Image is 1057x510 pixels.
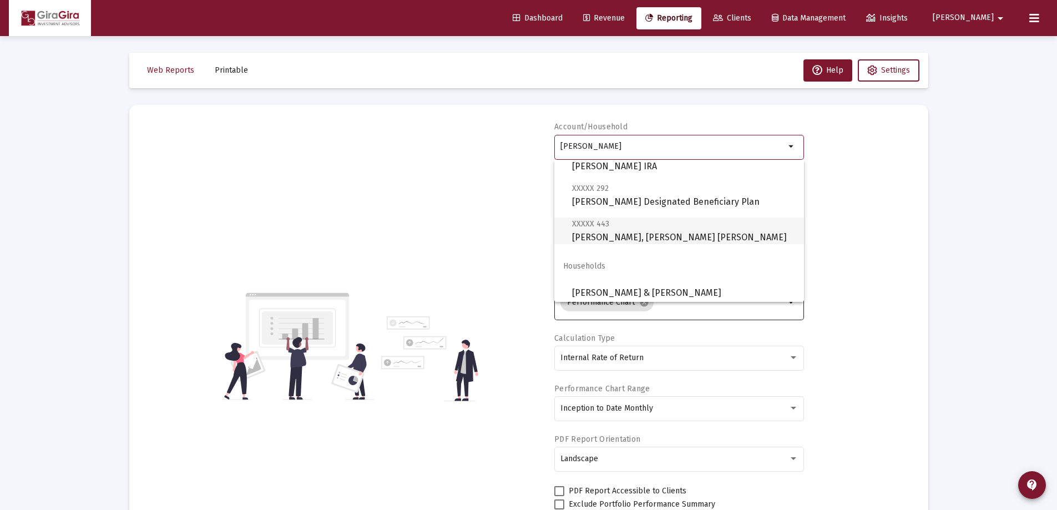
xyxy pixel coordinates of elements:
[572,181,795,209] span: [PERSON_NAME] Designated Beneficiary Plan
[381,316,478,401] img: reporting-alt
[583,13,625,23] span: Revenue
[572,219,609,229] span: XXXXX 443
[812,65,843,75] span: Help
[504,7,572,29] a: Dashboard
[933,13,994,23] span: [PERSON_NAME]
[222,291,375,401] img: reporting
[572,184,609,193] span: XXXXX 292
[639,297,649,307] mat-icon: cancel
[645,13,692,23] span: Reporting
[858,59,919,82] button: Settings
[147,65,194,75] span: Web Reports
[803,59,852,82] button: Help
[572,146,795,173] span: [PERSON_NAME] IRA
[772,13,846,23] span: Data Management
[17,7,83,29] img: Dashboard
[704,7,760,29] a: Clients
[554,122,628,132] label: Account/Household
[513,13,563,23] span: Dashboard
[554,435,640,444] label: PDF Report Orientation
[857,7,917,29] a: Insights
[572,280,795,306] span: [PERSON_NAME] & [PERSON_NAME]
[574,7,634,29] a: Revenue
[919,7,1020,29] button: [PERSON_NAME]
[215,65,248,75] span: Printable
[866,13,908,23] span: Insights
[554,253,804,280] span: Households
[572,217,795,244] span: [PERSON_NAME], [PERSON_NAME] [PERSON_NAME]
[569,484,686,498] span: PDF Report Accessible to Clients
[763,7,854,29] a: Data Management
[636,7,701,29] a: Reporting
[138,59,203,82] button: Web Reports
[994,7,1007,29] mat-icon: arrow_drop_down
[785,296,798,309] mat-icon: arrow_drop_down
[560,403,653,413] span: Inception to Date Monthly
[713,13,751,23] span: Clients
[560,353,644,362] span: Internal Rate of Return
[560,291,785,314] mat-chip-list: Selection
[881,65,910,75] span: Settings
[560,294,654,311] mat-chip: Performance Chart
[560,454,598,463] span: Landscape
[1025,478,1039,492] mat-icon: contact_support
[554,384,650,393] label: Performance Chart Range
[560,142,785,151] input: Search or select an account or household
[785,140,798,153] mat-icon: arrow_drop_down
[554,334,615,343] label: Calculation Type
[206,59,257,82] button: Printable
